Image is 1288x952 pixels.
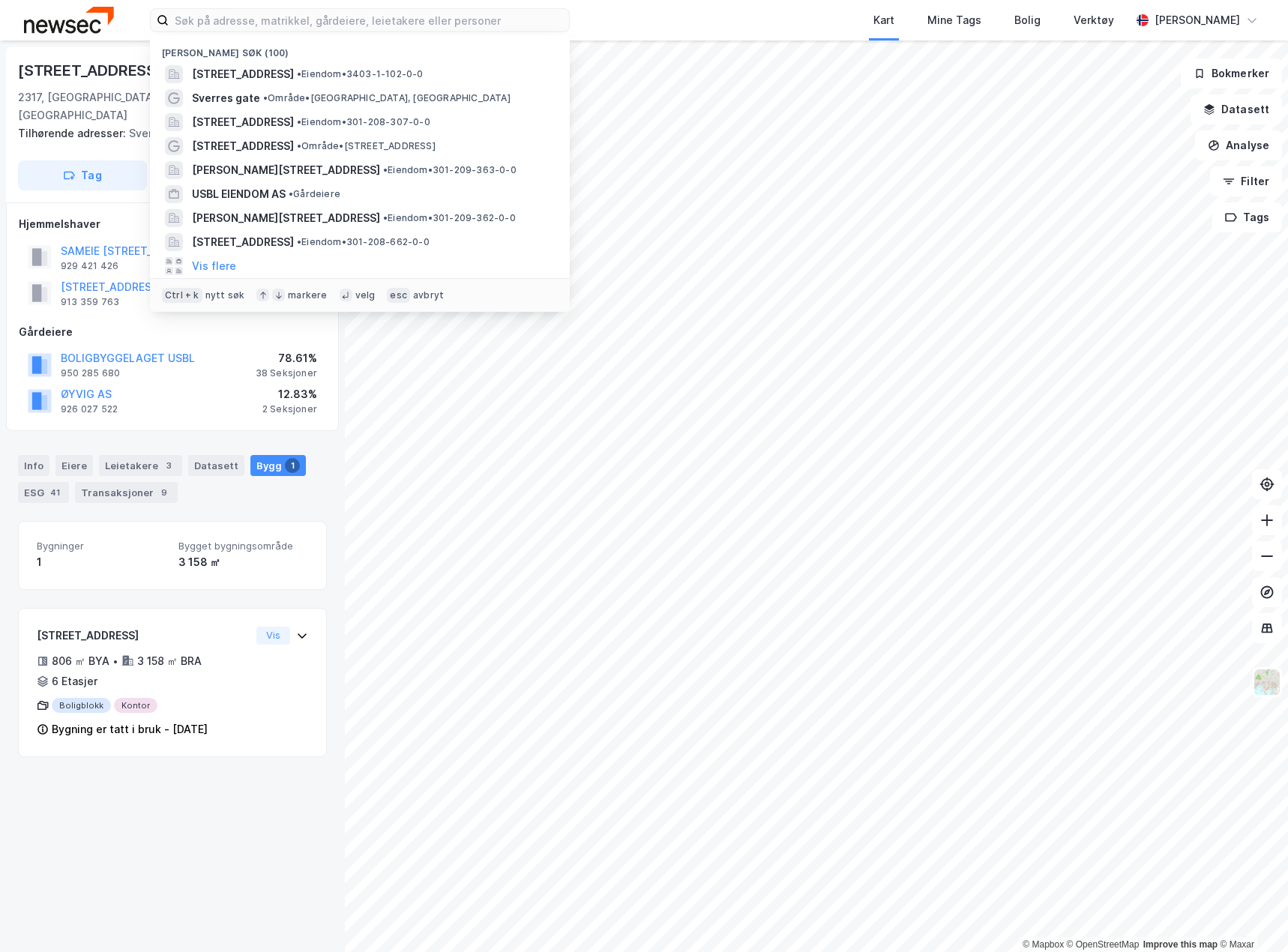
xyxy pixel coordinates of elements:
[256,349,317,367] div: 78.61%
[1014,11,1041,29] div: Bolig
[297,140,436,152] span: Område • [STREET_ADDRESS]
[18,127,129,139] span: Tilhørende adresser:
[61,403,118,415] div: 926 027 522
[188,455,244,476] div: Datasett
[263,92,268,103] span: •
[355,289,376,301] div: velg
[18,482,69,503] div: ESG
[256,627,290,645] button: Vis
[18,58,165,82] div: [STREET_ADDRESS]
[262,385,317,403] div: 12.83%
[162,288,202,303] div: Ctrl + k
[1210,166,1282,196] button: Filter
[1023,939,1064,950] a: Mapbox
[61,367,120,379] div: 950 285 680
[37,540,166,552] span: Bygninger
[137,652,202,670] div: 3 158 ㎡ BRA
[75,482,178,503] div: Transaksjoner
[37,627,250,645] div: [STREET_ADDRESS]
[205,289,245,301] div: nytt søk
[19,215,326,233] div: Hjemmelshaver
[178,553,308,571] div: 3 158 ㎡
[192,113,294,131] span: [STREET_ADDRESS]
[297,116,430,128] span: Eiendom • 301-208-307-0-0
[52,720,208,738] div: Bygning er tatt i bruk - [DATE]
[262,403,317,415] div: 2 Seksjoner
[297,140,301,151] span: •
[285,458,300,473] div: 1
[1155,11,1240,29] div: [PERSON_NAME]
[47,485,63,500] div: 41
[192,185,286,203] span: USBL EIENDOM AS
[18,124,315,142] div: Sverres Gate 33
[1143,939,1218,950] a: Improve this map
[383,164,517,176] span: Eiendom • 301-209-363-0-0
[1067,939,1140,950] a: OpenStreetMap
[297,68,301,79] span: •
[192,257,236,275] button: Vis flere
[52,672,97,690] div: 6 Etasjer
[37,553,166,571] div: 1
[1195,130,1282,160] button: Analyse
[297,116,301,127] span: •
[192,89,260,107] span: Sverres gate
[1191,94,1282,124] button: Datasett
[383,212,516,224] span: Eiendom • 301-209-362-0-0
[289,188,293,199] span: •
[250,455,306,476] div: Bygg
[383,164,388,175] span: •
[18,160,147,190] button: Tag
[192,65,294,83] span: [STREET_ADDRESS]
[256,367,317,379] div: 38 Seksjoner
[18,88,262,124] div: 2317, [GEOGRAPHIC_DATA], [GEOGRAPHIC_DATA]
[927,11,981,29] div: Mine Tags
[19,323,326,341] div: Gårdeiere
[192,137,294,155] span: [STREET_ADDRESS]
[1212,202,1282,232] button: Tags
[157,485,172,500] div: 9
[52,652,109,670] div: 806 ㎡ BYA
[297,236,301,247] span: •
[383,212,388,223] span: •
[192,161,380,179] span: [PERSON_NAME][STREET_ADDRESS]
[1213,880,1288,952] iframe: Chat Widget
[150,35,570,62] div: [PERSON_NAME] søk (100)
[192,209,380,227] span: [PERSON_NAME][STREET_ADDRESS]
[161,458,176,473] div: 3
[99,455,182,476] div: Leietakere
[1253,668,1281,696] img: Z
[288,289,327,301] div: markere
[297,236,430,248] span: Eiendom • 301-208-662-0-0
[1074,11,1114,29] div: Verktøy
[24,7,114,33] img: newsec-logo.f6e21ccffca1b3a03d2d.png
[178,540,308,552] span: Bygget bygningsområde
[387,288,410,303] div: esc
[873,11,894,29] div: Kart
[61,260,118,272] div: 929 421 426
[1181,58,1282,88] button: Bokmerker
[413,289,444,301] div: avbryt
[55,455,93,476] div: Eiere
[289,188,340,200] span: Gårdeiere
[112,655,118,667] div: •
[61,296,119,308] div: 913 359 763
[192,233,294,251] span: [STREET_ADDRESS]
[263,92,511,104] span: Område • [GEOGRAPHIC_DATA], [GEOGRAPHIC_DATA]
[297,68,424,80] span: Eiendom • 3403-1-102-0-0
[169,9,569,31] input: Søk på adresse, matrikkel, gårdeiere, leietakere eller personer
[18,455,49,476] div: Info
